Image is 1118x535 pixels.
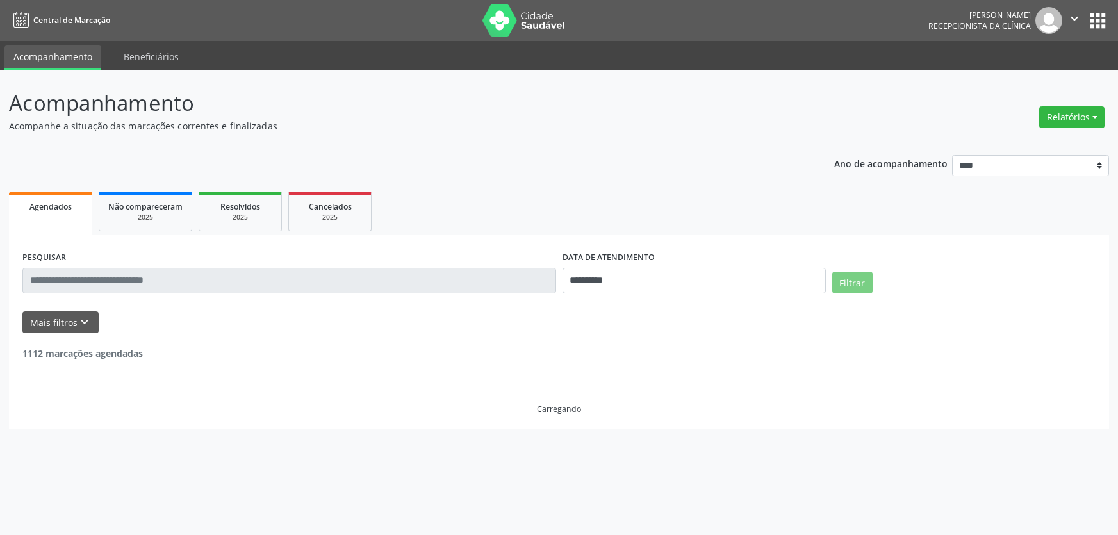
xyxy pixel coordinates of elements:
button: Mais filtroskeyboard_arrow_down [22,311,99,334]
div: Carregando [537,404,581,415]
p: Acompanhe a situação das marcações correntes e finalizadas [9,119,779,133]
div: [PERSON_NAME] [928,10,1031,21]
label: PESQUISAR [22,248,66,268]
i:  [1067,12,1081,26]
p: Ano de acompanhamento [834,155,948,171]
span: Não compareceram [108,201,183,212]
a: Acompanhamento [4,45,101,70]
div: 2025 [108,213,183,222]
span: Cancelados [309,201,352,212]
button: apps [1087,10,1109,32]
a: Central de Marcação [9,10,110,31]
button: Filtrar [832,272,873,293]
span: Recepcionista da clínica [928,21,1031,31]
label: DATA DE ATENDIMENTO [563,248,655,268]
strong: 1112 marcações agendadas [22,347,143,359]
button: Relatórios [1039,106,1105,128]
span: Agendados [29,201,72,212]
a: Beneficiários [115,45,188,68]
img: img [1035,7,1062,34]
p: Acompanhamento [9,87,779,119]
i: keyboard_arrow_down [78,315,92,329]
div: 2025 [208,213,272,222]
div: 2025 [298,213,362,222]
span: Central de Marcação [33,15,110,26]
button:  [1062,7,1087,34]
span: Resolvidos [220,201,260,212]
